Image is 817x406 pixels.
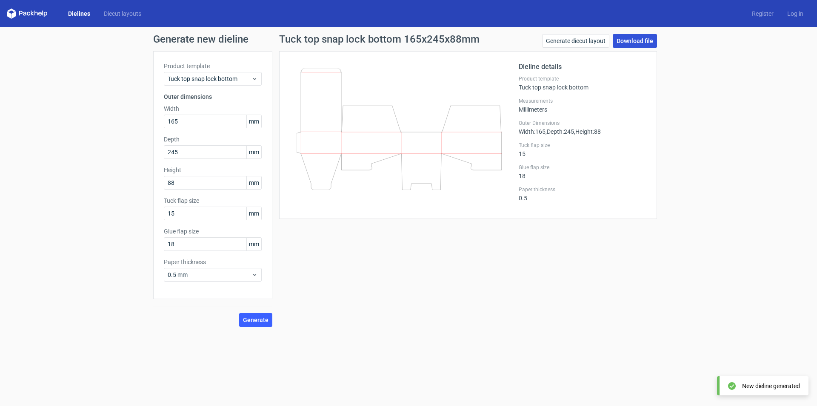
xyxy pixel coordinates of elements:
[279,34,480,44] h1: Tuck top snap lock bottom 165x245x88mm
[164,92,262,101] h3: Outer dimensions
[164,196,262,205] label: Tuck flap size
[742,382,800,390] div: New dieline generated
[246,176,261,189] span: mm
[574,128,601,135] span: , Height : 88
[164,62,262,70] label: Product template
[519,98,646,104] label: Measurements
[243,317,269,323] span: Generate
[519,142,646,149] label: Tuck flap size
[168,75,251,83] span: Tuck top snap lock bottom
[519,186,646,202] div: 0.5
[745,9,780,18] a: Register
[164,104,262,113] label: Width
[519,98,646,113] div: Millimeters
[519,186,646,193] label: Paper thickness
[246,207,261,220] span: mm
[542,34,609,48] a: Generate diecut layout
[613,34,657,48] a: Download file
[239,313,272,327] button: Generate
[164,166,262,174] label: Height
[97,9,148,18] a: Diecut layouts
[519,120,646,127] label: Outer Dimensions
[519,75,646,82] label: Product template
[168,271,251,279] span: 0.5 mm
[519,164,646,171] label: Glue flap size
[519,75,646,91] div: Tuck top snap lock bottom
[519,164,646,179] div: 18
[164,227,262,236] label: Glue flap size
[61,9,97,18] a: Dielines
[164,258,262,266] label: Paper thickness
[780,9,810,18] a: Log in
[546,128,574,135] span: , Depth : 245
[153,34,664,44] h1: Generate new dieline
[246,238,261,251] span: mm
[246,146,261,158] span: mm
[519,62,646,72] h2: Dieline details
[164,135,262,144] label: Depth
[519,128,546,135] span: Width : 165
[246,115,261,128] span: mm
[519,142,646,157] div: 15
